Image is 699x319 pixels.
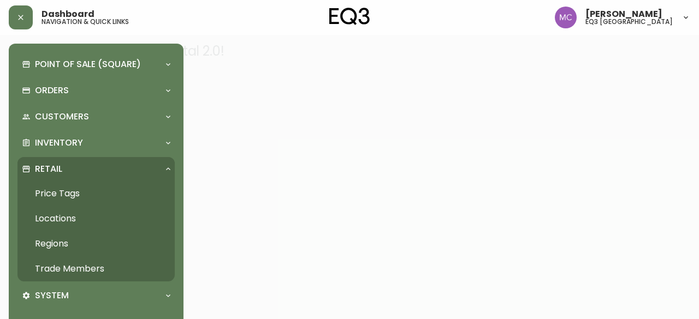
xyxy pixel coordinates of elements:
h5: eq3 [GEOGRAPHIC_DATA] [585,19,673,25]
p: Orders [35,85,69,97]
div: Customers [17,105,175,129]
p: Point of Sale (Square) [35,58,141,70]
div: Orders [17,79,175,103]
h5: navigation & quick links [42,19,129,25]
div: System [17,284,175,308]
a: Trade Members [17,256,175,281]
a: Locations [17,206,175,231]
p: Inventory [35,137,83,149]
img: 6dbdb61c5655a9a555815750a11666cc [555,7,577,28]
a: Regions [17,231,175,256]
p: Retail [35,163,62,175]
div: Point of Sale (Square) [17,52,175,76]
div: Inventory [17,131,175,155]
a: Price Tags [17,181,175,206]
p: Customers [35,111,89,123]
img: logo [329,8,370,25]
span: [PERSON_NAME] [585,10,662,19]
div: Retail [17,157,175,181]
span: Dashboard [42,10,94,19]
p: System [35,290,69,302]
